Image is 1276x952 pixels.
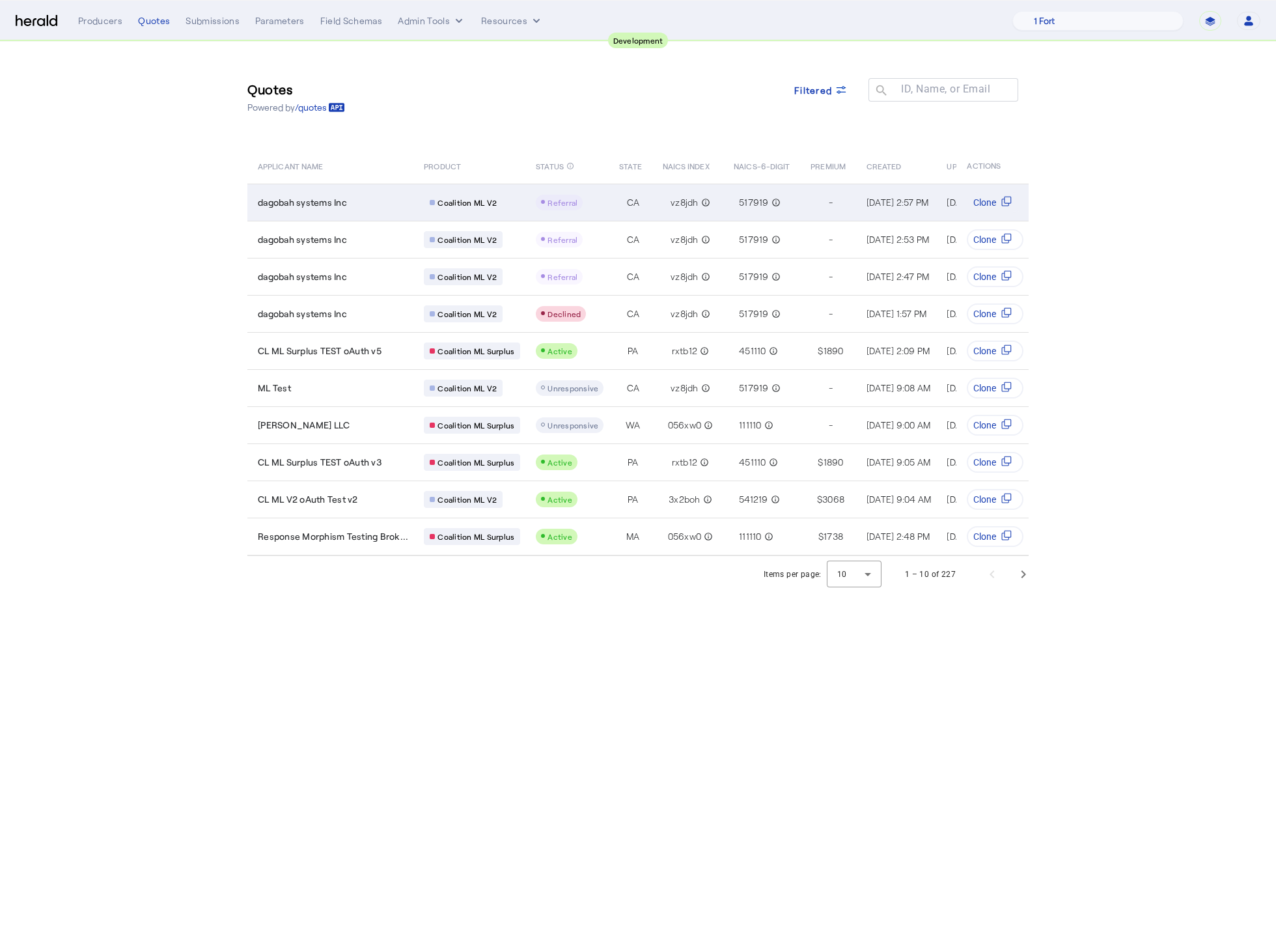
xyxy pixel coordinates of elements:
span: PRODUCT [424,159,461,172]
div: Parameters [255,14,305,27]
mat-icon: info_outline [699,196,710,209]
span: [DATE] 2:58 PM [947,197,1010,208]
span: CL ML Surplus TEST oAuth v5 [258,344,381,357]
span: 111110 [739,530,762,543]
span: Clone [973,382,996,395]
span: NAICS-6-DIGIT [734,159,790,172]
span: Referral [548,198,577,207]
span: $ [817,493,822,506]
span: [DATE] 9:04 AM [867,494,932,505]
span: MA [626,530,640,543]
span: [DATE] 2:09 PM [867,345,930,356]
mat-label: ID, Name, or Email [901,83,990,95]
span: Coalition ML V2 [437,234,497,245]
span: Clone [973,307,996,320]
button: Clone [967,192,1023,213]
span: Clone [973,270,996,283]
div: Items per page: [764,568,822,581]
span: [DATE] 2:57 PM [867,197,929,208]
span: Unresponsive [548,421,598,430]
span: PA [628,493,639,506]
span: [DATE] 1:57 PM [947,308,1007,319]
mat-icon: info_outline [768,493,780,506]
button: Clone [967,452,1023,473]
span: Clone [973,196,996,209]
span: 517919 [739,233,769,246]
button: Clone [967,303,1023,324]
mat-icon: info_outline [769,233,781,246]
span: [DATE] 12:59 PM [947,494,1014,505]
mat-icon: info_outline [699,233,710,246]
span: [DATE] 2:52 PM [947,531,1010,542]
mat-icon: info_outline [769,307,781,320]
mat-icon: info_outline [697,344,709,357]
span: rxtb12 [672,456,698,469]
mat-icon: info_outline [769,270,781,283]
span: Coalition ML V2 [437,383,497,393]
span: 1890 [824,344,844,357]
h3: Quotes [247,80,345,98]
mat-icon: info_outline [699,307,710,320]
span: - [829,196,833,209]
button: internal dropdown menu [398,14,465,27]
span: Coalition ML V2 [437,309,497,319]
span: [DATE] 9:05 AM [867,456,931,468]
span: 517919 [739,382,769,395]
a: /quotes [295,101,345,114]
mat-icon: info_outline [769,382,781,395]
div: Producers [78,14,122,27]
span: dagobah systems Inc [258,196,347,209]
span: Coalition ML V2 [437,197,497,208]
span: CL ML Surplus TEST oAuth v3 [258,456,381,469]
span: [DATE] 9:04 AM [947,419,1012,430]
span: CREATED [867,159,902,172]
span: 1738 [824,530,843,543]
span: 451110 [739,456,766,469]
span: - [829,233,833,246]
span: Clone [973,530,996,543]
span: Referral [548,272,577,281]
mat-icon: info_outline [701,419,713,432]
span: Coalition ML Surplus [437,531,514,542]
span: WA [626,419,641,432]
span: PA [628,456,639,469]
span: dagobah systems Inc [258,307,347,320]
span: Clone [973,344,996,357]
span: [DATE] 9:08 AM [947,456,1011,468]
span: Response Morphism Testing Brok... [258,530,408,543]
span: 056xw0 [668,530,702,543]
span: 3x2boh [669,493,700,506]
mat-icon: info_outline [699,382,710,395]
span: Filtered [794,83,832,97]
span: $ [818,530,824,543]
span: Coalition ML Surplus [437,420,514,430]
div: Submissions [186,14,240,27]
span: [DATE] 9:08 AM [947,382,1011,393]
img: Herald Logo [16,15,57,27]
mat-icon: info_outline [762,530,773,543]
span: - [829,419,833,432]
span: STATE [619,159,641,172]
span: Coalition ML V2 [437,272,497,282]
span: CA [627,233,640,246]
span: Active [548,458,572,467]
span: [DATE] 9:00 AM [867,419,931,430]
mat-icon: search [868,83,891,100]
span: CA [627,382,640,395]
span: [DATE] 1:57 PM [867,308,927,319]
span: [DATE] 9:08 AM [867,382,931,393]
span: - [829,382,833,395]
button: Clone [967,415,1023,436]
mat-icon: info_outline [566,159,574,173]
mat-icon: info_outline [699,270,710,283]
span: vz8jdh [671,307,699,320]
span: 111110 [739,419,762,432]
mat-icon: info_outline [697,456,709,469]
mat-icon: info_outline [766,456,778,469]
span: CA [627,307,640,320]
span: CA [627,196,640,209]
span: 1890 [824,456,844,469]
button: Clone [967,229,1023,250]
span: vz8jdh [671,196,699,209]
span: [PERSON_NAME] LLC [258,419,350,432]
